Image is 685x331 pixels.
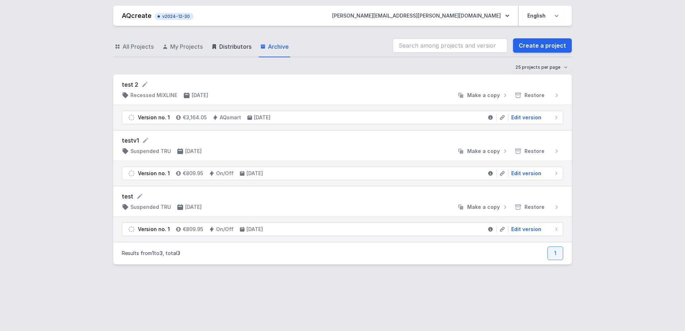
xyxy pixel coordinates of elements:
[512,92,563,99] button: Restore
[161,37,204,57] a: My Projects
[246,226,263,233] h4: [DATE]
[512,203,563,211] button: Restore
[326,9,515,22] button: [PERSON_NAME][EMAIL_ADDRESS][PERSON_NAME][DOMAIN_NAME]
[523,9,563,22] select: Choose language
[216,170,234,177] h4: On/Off
[508,226,560,233] a: Edit version
[508,170,560,177] a: Edit version
[122,136,563,145] form: testv1
[467,148,500,155] span: Make a copy
[138,170,170,177] div: Version no. 1
[454,203,512,211] button: Make a copy
[254,114,270,121] h4: [DATE]
[524,203,545,211] span: Restore
[259,37,290,57] a: Archive
[122,80,563,89] form: test 2
[154,11,193,20] button: v2024-12-30
[128,170,135,177] img: draft.svg
[128,114,135,121] img: draft.svg
[141,81,148,88] button: Rename project
[138,226,170,233] div: Version no. 1
[192,92,208,99] h4: [DATE]
[177,250,180,256] span: 3
[183,170,203,177] h4: €809.95
[220,114,241,121] h4: AQsmart
[467,203,500,211] span: Make a copy
[511,170,541,177] span: Edit version
[130,203,171,211] h4: Suspended TRU
[547,246,563,260] a: 1
[513,38,572,53] a: Create a project
[511,226,541,233] span: Edit version
[508,114,560,121] a: Edit version
[467,92,500,99] span: Make a copy
[136,193,143,200] button: Rename project
[183,226,203,233] h4: €809.95
[130,148,171,155] h4: Suspended TRU
[183,114,207,121] h4: €3,164.05
[152,250,154,256] span: 1
[393,38,507,53] input: Search among projects and versions...
[185,148,202,155] h4: [DATE]
[511,114,541,121] span: Edit version
[122,12,152,19] a: AQcreate
[246,170,263,177] h4: [DATE]
[170,42,203,51] span: My Projects
[454,148,512,155] button: Make a copy
[454,92,512,99] button: Make a copy
[130,92,177,99] h4: Recessed MIXLINE
[122,192,563,201] form: test
[524,92,545,99] span: Restore
[113,37,155,57] a: All Projects
[158,14,190,19] span: v2024-12-30
[122,250,180,257] p: Results from to , total
[185,203,202,211] h4: [DATE]
[123,42,154,51] span: All Projects
[219,42,252,51] span: Distributors
[210,37,253,57] a: Distributors
[268,42,289,51] span: Archive
[216,226,234,233] h4: On/Off
[138,114,170,121] div: Version no. 1
[524,148,545,155] span: Restore
[159,250,163,256] span: 3
[142,137,149,144] button: Rename project
[512,148,563,155] button: Restore
[128,226,135,233] img: draft.svg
